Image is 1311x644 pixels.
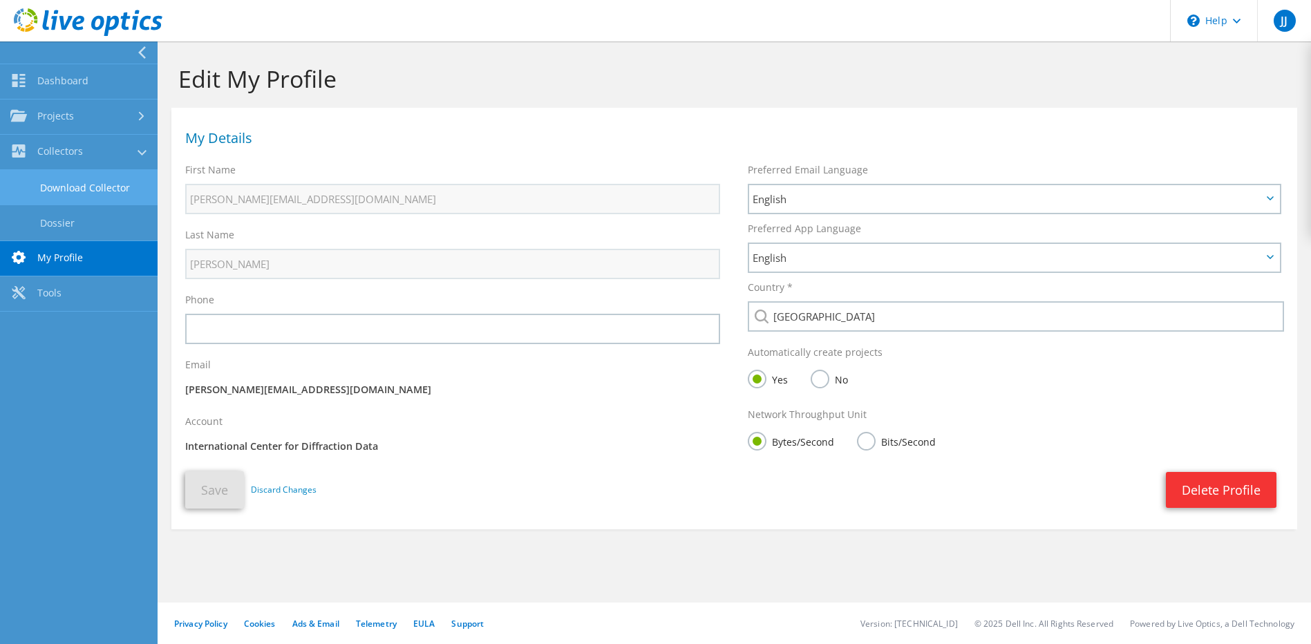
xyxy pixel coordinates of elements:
[251,482,317,498] a: Discard Changes
[748,370,788,387] label: Yes
[185,415,223,428] label: Account
[1274,10,1296,32] span: JJ
[451,618,484,629] a: Support
[1166,472,1276,508] a: Delete Profile
[753,249,1262,266] span: English
[185,471,244,509] button: Save
[185,228,234,242] label: Last Name
[185,131,1276,145] h1: My Details
[811,370,848,387] label: No
[292,618,339,629] a: Ads & Email
[753,191,1262,207] span: English
[857,432,936,449] label: Bits/Second
[860,618,958,629] li: Version: [TECHNICAL_ID]
[748,432,834,449] label: Bytes/Second
[185,439,720,454] p: International Center for Diffraction Data
[1187,15,1200,27] svg: \n
[748,163,868,177] label: Preferred Email Language
[748,345,883,359] label: Automatically create projects
[178,64,1283,93] h1: Edit My Profile
[174,618,227,629] a: Privacy Policy
[748,281,793,294] label: Country *
[185,293,214,307] label: Phone
[748,408,867,422] label: Network Throughput Unit
[185,358,211,372] label: Email
[974,618,1113,629] li: © 2025 Dell Inc. All Rights Reserved
[185,163,236,177] label: First Name
[748,222,861,236] label: Preferred App Language
[1130,618,1294,629] li: Powered by Live Optics, a Dell Technology
[185,382,720,397] p: [PERSON_NAME][EMAIL_ADDRESS][DOMAIN_NAME]
[356,618,397,629] a: Telemetry
[244,618,276,629] a: Cookies
[413,618,435,629] a: EULA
